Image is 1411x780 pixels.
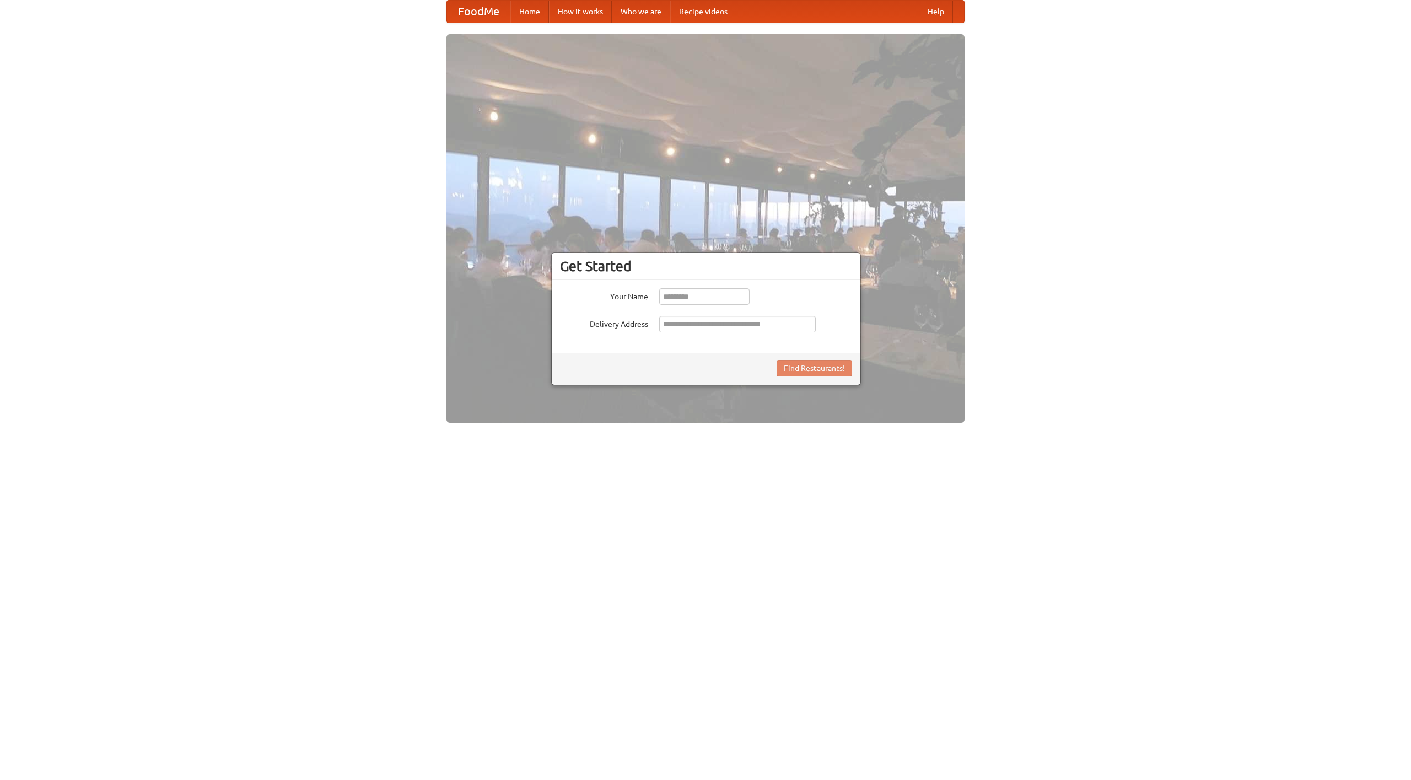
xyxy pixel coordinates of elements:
a: Who we are [612,1,670,23]
h3: Get Started [560,258,852,275]
label: Your Name [560,288,648,302]
button: Find Restaurants! [777,360,852,376]
a: FoodMe [447,1,510,23]
a: Help [919,1,953,23]
a: Home [510,1,549,23]
label: Delivery Address [560,316,648,330]
a: How it works [549,1,612,23]
a: Recipe videos [670,1,736,23]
